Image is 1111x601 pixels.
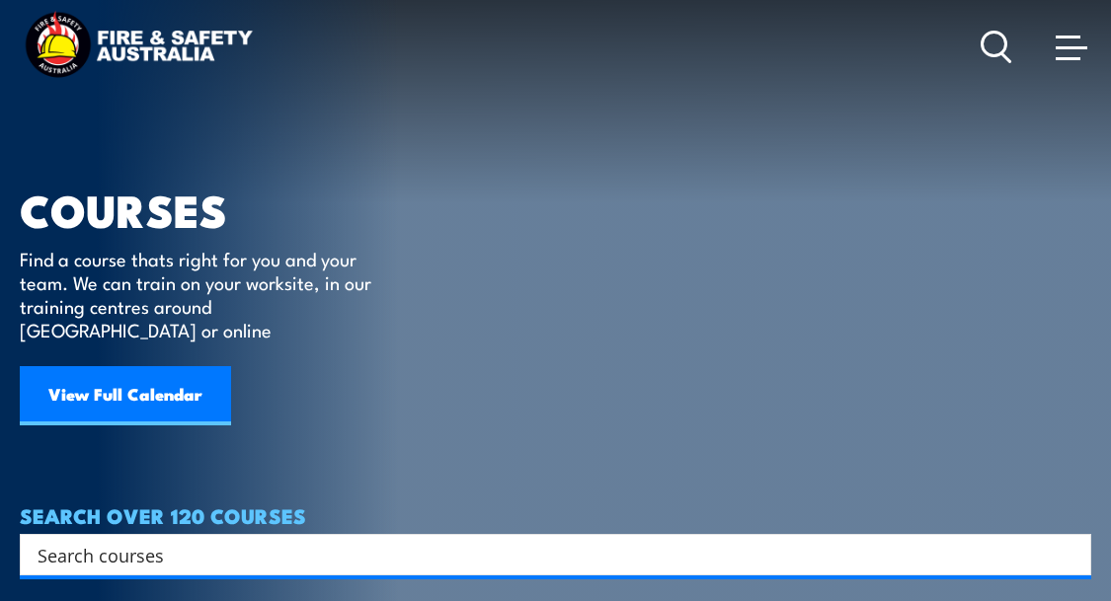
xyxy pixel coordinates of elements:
[20,504,1091,526] h4: SEARCH OVER 120 COURSES
[20,247,380,341] p: Find a course thats right for you and your team. We can train on your worksite, in our training c...
[1057,541,1084,568] button: Search magnifier button
[38,540,1048,569] input: Search input
[20,189,400,228] h1: COURSES
[20,366,231,425] a: View Full Calendar
[41,541,1052,568] form: Search form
